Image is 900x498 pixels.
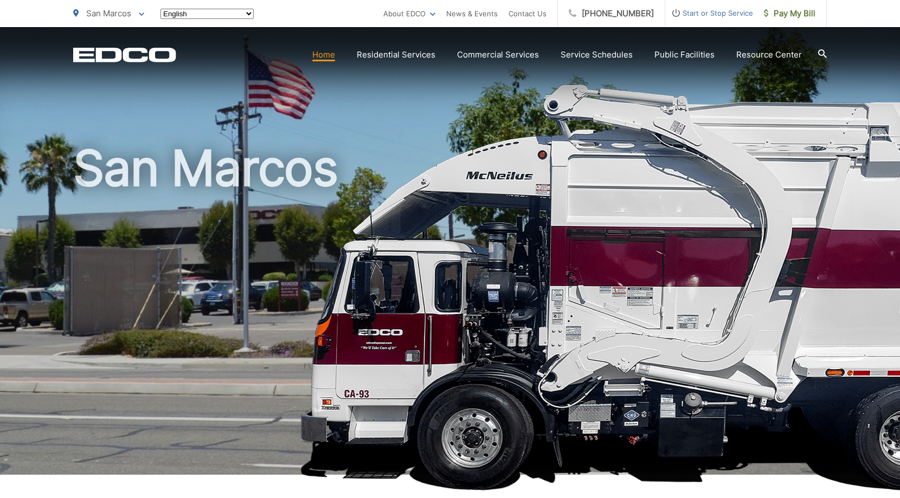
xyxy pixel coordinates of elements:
[457,48,539,61] a: Commercial Services
[509,7,547,20] a: Contact Us
[160,9,254,19] select: Select a language
[561,48,633,61] a: Service Schedules
[312,48,335,61] a: Home
[73,47,176,62] a: EDCD logo. Return to the homepage.
[446,7,498,20] a: News & Events
[73,141,827,484] h1: San Marcos
[764,7,815,20] span: Pay My Bill
[383,7,435,20] a: About EDCO
[86,8,131,18] span: San Marcos
[736,48,802,61] a: Resource Center
[357,48,435,61] a: Residential Services
[654,48,715,61] a: Public Facilities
